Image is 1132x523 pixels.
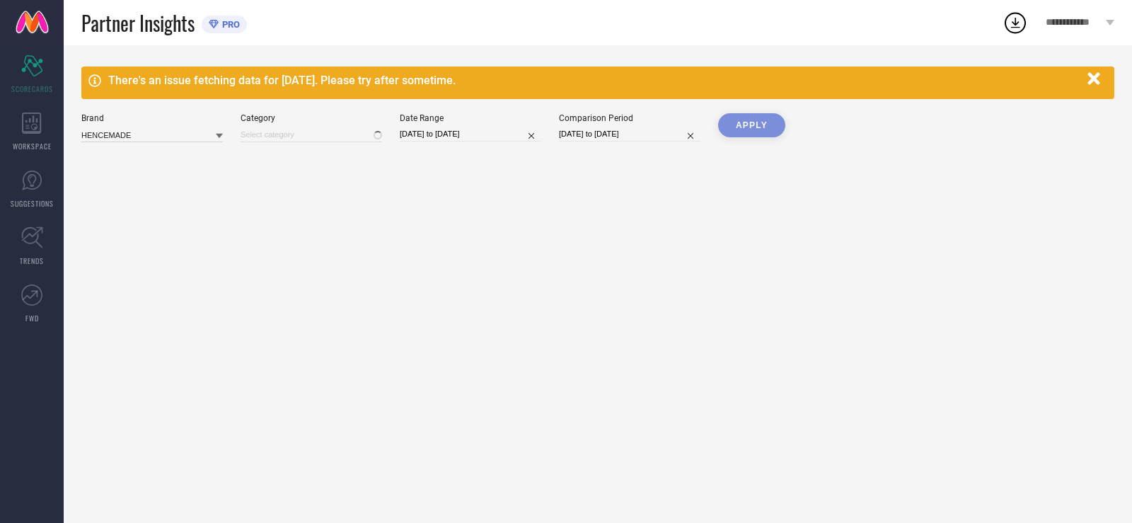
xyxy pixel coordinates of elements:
div: Comparison Period [559,113,700,123]
span: Partner Insights [81,8,195,38]
div: There's an issue fetching data for [DATE]. Please try after sometime. [108,74,1080,87]
div: Brand [81,113,223,123]
span: FWD [25,313,39,323]
span: PRO [219,19,240,30]
div: Open download list [1003,10,1028,35]
span: SUGGESTIONS [11,198,54,209]
div: Date Range [400,113,541,123]
span: TRENDS [20,255,44,266]
input: Select date range [400,127,541,142]
span: SCORECARDS [11,84,53,94]
div: Category [241,113,382,123]
span: WORKSPACE [13,141,52,151]
input: Select comparison period [559,127,700,142]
